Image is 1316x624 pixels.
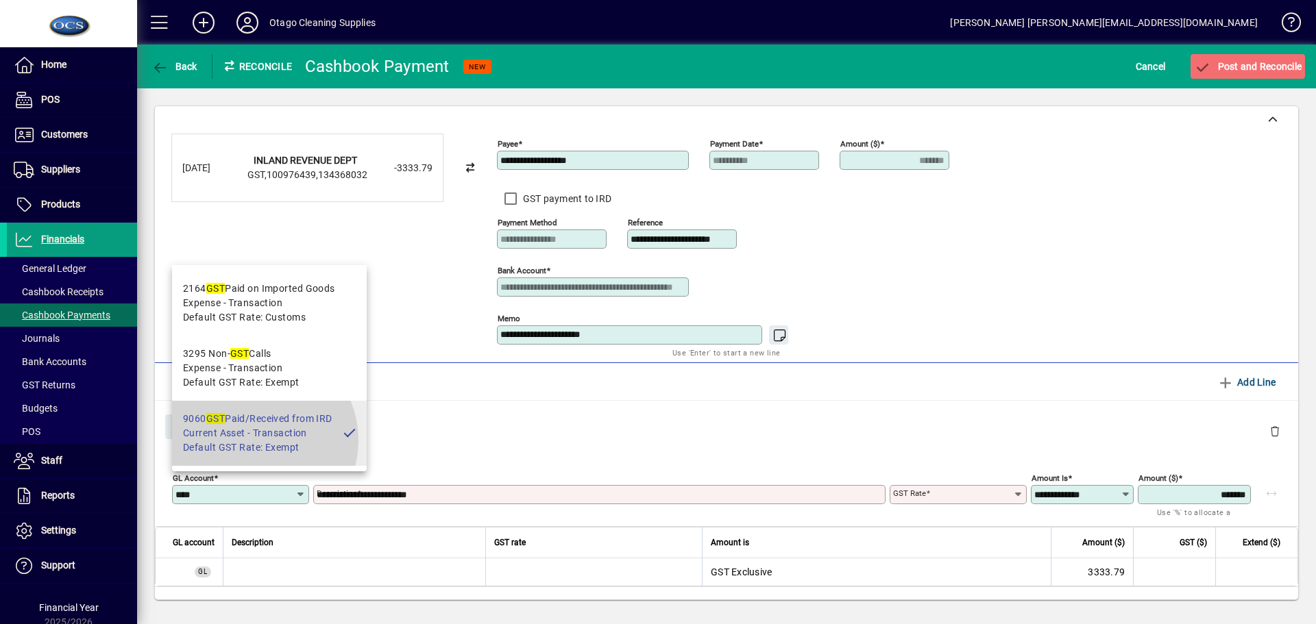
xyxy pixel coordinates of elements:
[7,350,137,373] a: Bank Accounts
[41,525,76,536] span: Settings
[14,426,40,437] span: POS
[7,397,137,420] a: Budgets
[41,164,80,175] span: Suppliers
[173,473,214,483] mat-label: GL Account
[226,10,269,35] button: Profile
[7,153,137,187] a: Suppliers
[41,94,60,105] span: POS
[7,479,137,513] a: Reports
[1082,535,1125,550] span: Amount ($)
[950,12,1258,34] div: [PERSON_NAME] [PERSON_NAME][EMAIL_ADDRESS][DOMAIN_NAME]
[711,535,749,550] span: Amount is
[14,263,86,274] span: General Ledger
[1132,54,1169,79] button: Cancel
[171,416,206,438] span: Close
[198,568,208,575] span: GL
[7,549,137,583] a: Support
[317,488,357,498] mat-label: Description
[1243,535,1280,550] span: Extend ($)
[1191,54,1305,79] button: Post and Reconcile
[7,280,137,303] a: Cashbook Receipts
[182,161,237,175] div: [DATE]
[41,560,75,571] span: Support
[7,444,137,478] a: Staff
[1194,61,1302,72] span: Post and Reconcile
[39,602,99,613] span: Financial Year
[1157,504,1240,534] mat-hint: Use '%' to allocate a percentage
[7,118,137,152] a: Customers
[1032,473,1068,483] mat-label: Amount is
[1258,414,1291,447] button: Delete
[14,310,110,321] span: Cashbook Payments
[41,129,88,140] span: Customers
[247,169,367,180] span: GST,100976439,134368032
[1051,558,1133,586] td: 3333.79
[672,345,780,360] mat-hint: Use 'Enter' to start a new line
[41,199,80,210] span: Products
[232,535,273,550] span: Description
[7,514,137,548] a: Settings
[498,218,557,227] mat-label: Payment method
[7,303,137,327] a: Cashbook Payments
[41,490,75,501] span: Reports
[14,379,75,390] span: GST Returns
[628,218,663,227] mat-label: Reference
[254,155,357,166] strong: INLAND REVENUE DEPT
[469,62,486,71] span: NEW
[41,59,66,70] span: Home
[498,314,520,323] mat-label: Memo
[1136,55,1166,77] span: Cancel
[494,535,526,550] span: GST rate
[14,403,58,414] span: Budgets
[162,420,215,432] app-page-header-button: Close
[182,10,226,35] button: Add
[7,48,137,82] a: Home
[14,333,60,344] span: Journals
[7,188,137,222] a: Products
[41,455,62,466] span: Staff
[212,55,295,77] div: Reconcile
[7,83,137,117] a: POS
[1138,473,1178,483] mat-label: Amount ($)
[173,535,215,550] span: GL account
[702,558,1051,586] td: GST Exclusive
[148,54,201,79] button: Back
[7,257,137,280] a: General Ledger
[1180,535,1207,550] span: GST ($)
[1258,425,1291,437] app-page-header-button: Delete
[364,161,432,175] div: -3333.79
[840,139,880,149] mat-label: Amount ($)
[151,61,197,72] span: Back
[7,373,137,397] a: GST Returns
[710,139,759,149] mat-label: Payment Date
[305,55,450,77] div: Cashbook Payment
[893,488,926,498] mat-label: GST rate
[41,234,84,245] span: Financials
[498,139,518,149] mat-label: Payee
[165,414,212,439] button: Close
[269,12,376,34] div: Otago Cleaning Supplies
[14,356,86,367] span: Bank Accounts
[498,266,546,275] mat-label: Bank Account
[1271,3,1299,47] a: Knowledge Base
[520,192,612,205] label: GST payment to IRD
[137,54,212,79] app-page-header-button: Back
[7,420,137,443] a: POS
[7,327,137,350] a: Journals
[14,286,103,297] span: Cashbook Receipts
